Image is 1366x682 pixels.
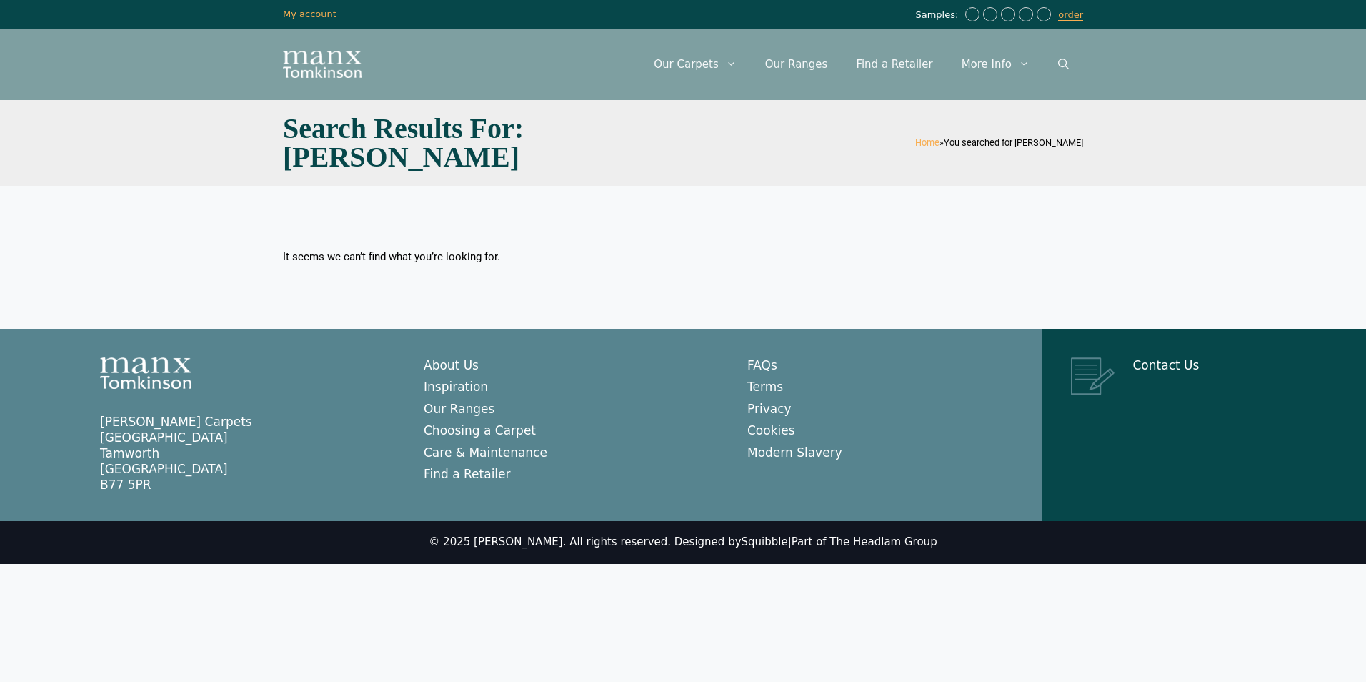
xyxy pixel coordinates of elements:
[639,43,1083,86] nav: Primary
[639,43,751,86] a: Our Carpets
[283,51,362,78] img: Manx Tomkinson
[742,535,788,548] a: Squibble
[424,467,511,481] a: Find a Retailer
[100,414,395,493] p: [PERSON_NAME] Carpets [GEOGRAPHIC_DATA] Tamworth [GEOGRAPHIC_DATA] B77 5PR
[1058,9,1083,21] a: order
[915,137,1083,148] span: »
[947,43,1044,86] a: More Info
[747,445,842,460] a: Modern Slavery
[944,137,1083,148] span: You searched for [PERSON_NAME]
[424,445,547,460] a: Care & Maintenance
[747,402,792,416] a: Privacy
[915,137,939,148] a: Home
[747,423,795,438] a: Cookies
[1044,43,1083,86] a: Open Search Bar
[100,357,191,389] img: Manx Tomkinson Logo
[283,9,336,19] a: My account
[424,358,479,372] a: About Us
[747,380,783,394] a: Terms
[283,250,672,265] div: It seems we can’t find what you’re looking for.
[424,423,536,438] a: Choosing a Carpet
[915,9,962,21] span: Samples:
[283,114,676,172] h1: Search Results for: [PERSON_NAME]
[1133,358,1200,372] a: Contact Us
[842,43,947,86] a: Find a Retailer
[747,358,777,372] a: FAQs
[429,535,937,550] div: © 2025 [PERSON_NAME]. All rights reserved. Designed by |
[751,43,842,86] a: Our Ranges
[792,535,937,548] a: Part of The Headlam Group
[424,380,488,394] a: Inspiration
[424,402,494,416] a: Our Ranges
